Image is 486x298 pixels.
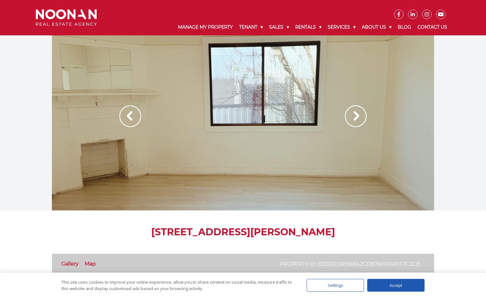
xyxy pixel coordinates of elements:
[266,19,292,35] a: Sales
[280,260,420,268] p: Property ID: b335022ab56b42cd876650fa11f7c2cb
[119,105,141,127] img: Arrow slider
[367,279,425,292] div: Accept
[52,226,434,238] h1: [STREET_ADDRESS][PERSON_NAME]
[359,19,395,35] a: About Us
[414,19,450,35] a: Contact Us
[395,19,414,35] a: Blog
[175,19,236,35] a: Manage My Property
[36,9,97,26] img: Noonan Real Estate Agency
[61,279,294,292] div: This site uses cookies to improve your online experience, allow you to share content on social me...
[292,19,325,35] a: Rentals
[236,19,266,35] a: Tenant
[345,105,367,127] img: Arrow slider
[307,279,364,292] div: Settings
[85,261,96,267] a: Map
[61,261,79,267] a: Gallery
[325,19,359,35] a: Services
